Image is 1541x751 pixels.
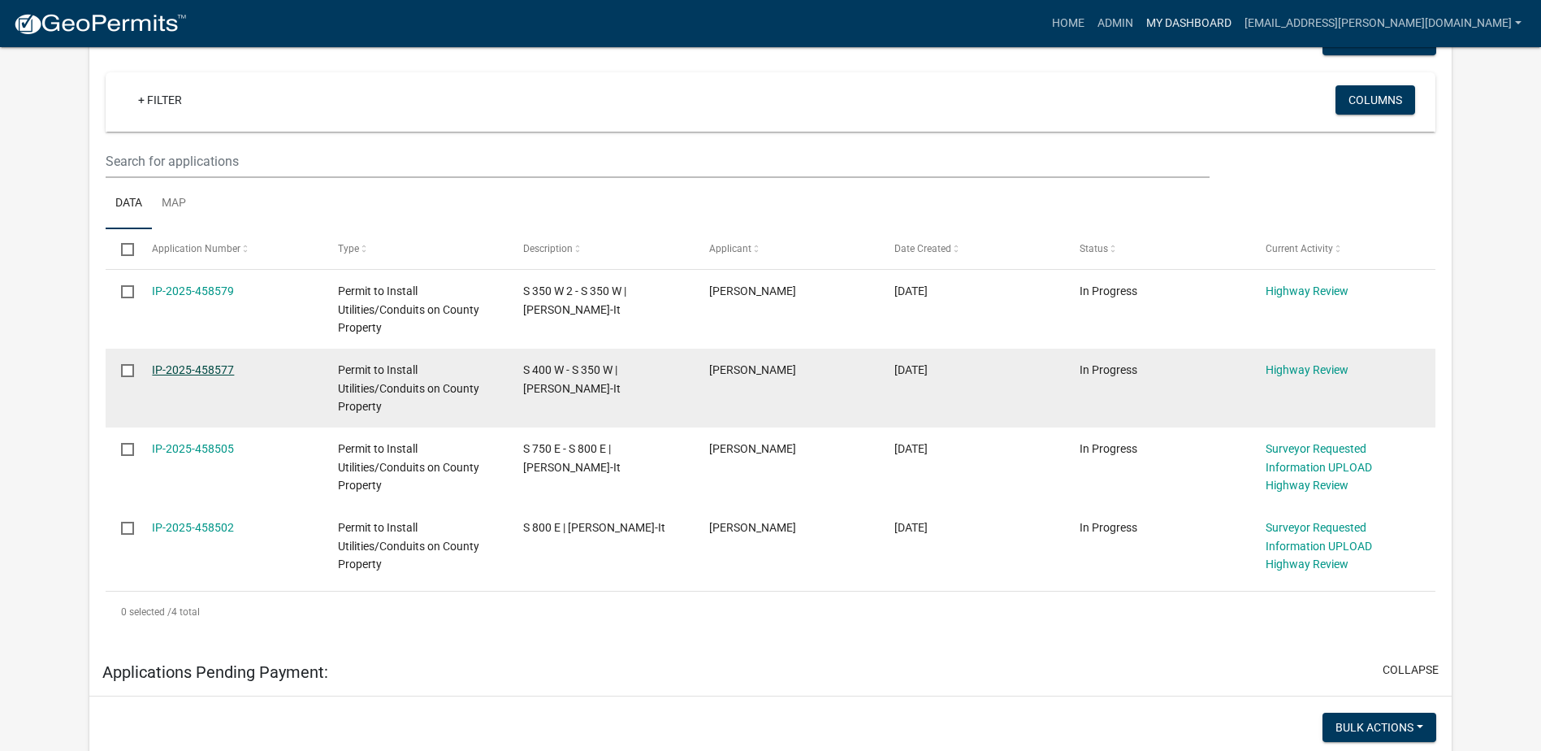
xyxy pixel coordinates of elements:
span: 08/03/2025 [894,521,928,534]
span: Type [338,243,359,254]
span: 0 selected / [121,606,171,618]
a: Map [152,178,196,230]
span: Justin Suhre [709,284,796,297]
button: Bulk Actions [1322,713,1436,742]
a: Home [1045,8,1091,39]
button: collapse [1383,662,1439,679]
div: collapse [89,10,1452,648]
datatable-header-cell: Date Created [879,229,1064,268]
span: Permit to Install Utilities/Conduits on County Property [338,284,479,335]
a: Data [106,178,152,230]
datatable-header-cell: Status [1064,229,1249,268]
a: IP-2025-458577 [152,363,234,376]
a: [EMAIL_ADDRESS][PERSON_NAME][DOMAIN_NAME] [1238,8,1528,39]
span: Application Number [152,243,240,254]
datatable-header-cell: Current Activity [1249,229,1435,268]
datatable-header-cell: Application Number [136,229,322,268]
span: Date Created [894,243,951,254]
span: S 800 E | Berry-It [523,521,665,534]
span: 08/03/2025 [894,363,928,376]
a: IP-2025-458505 [152,442,234,455]
a: My Dashboard [1140,8,1238,39]
a: IP-2025-458502 [152,521,234,534]
span: S 400 W - S 350 W | Berry-It [523,363,621,395]
span: S 750 E - S 800 E | Berry-It [523,442,621,474]
span: In Progress [1080,363,1137,376]
a: Surveyor Requested Information UPLOAD [1266,442,1372,474]
span: In Progress [1080,521,1137,534]
span: Justin Suhre [709,521,796,534]
span: Permit to Install Utilities/Conduits on County Property [338,521,479,571]
span: 08/03/2025 [894,284,928,297]
span: Description [523,243,573,254]
span: Permit to Install Utilities/Conduits on County Property [338,363,479,414]
button: Columns [1335,85,1415,115]
datatable-header-cell: Description [508,229,693,268]
span: Justin Suhre [709,442,796,455]
a: Highway Review [1266,479,1348,492]
a: Admin [1091,8,1140,39]
span: S 350 W 2 - S 350 W | Berry-It [523,284,626,316]
span: Justin Suhre [709,363,796,376]
span: In Progress [1080,442,1137,455]
span: Status [1080,243,1108,254]
span: Current Activity [1266,243,1333,254]
div: 4 total [106,592,1435,632]
a: IP-2025-458579 [152,284,234,297]
datatable-header-cell: Applicant [693,229,878,268]
span: In Progress [1080,284,1137,297]
a: Highway Review [1266,558,1348,571]
a: + Filter [125,85,195,115]
span: Permit to Install Utilities/Conduits on County Property [338,442,479,493]
a: Surveyor Requested Information UPLOAD [1266,521,1372,553]
span: 08/03/2025 [894,442,928,455]
a: Highway Review [1266,284,1348,297]
datatable-header-cell: Type [322,229,508,268]
input: Search for applications [106,145,1210,178]
datatable-header-cell: Select [106,229,136,268]
h5: Applications Pending Payment: [102,662,328,682]
span: Applicant [709,243,751,254]
a: Highway Review [1266,363,1348,376]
